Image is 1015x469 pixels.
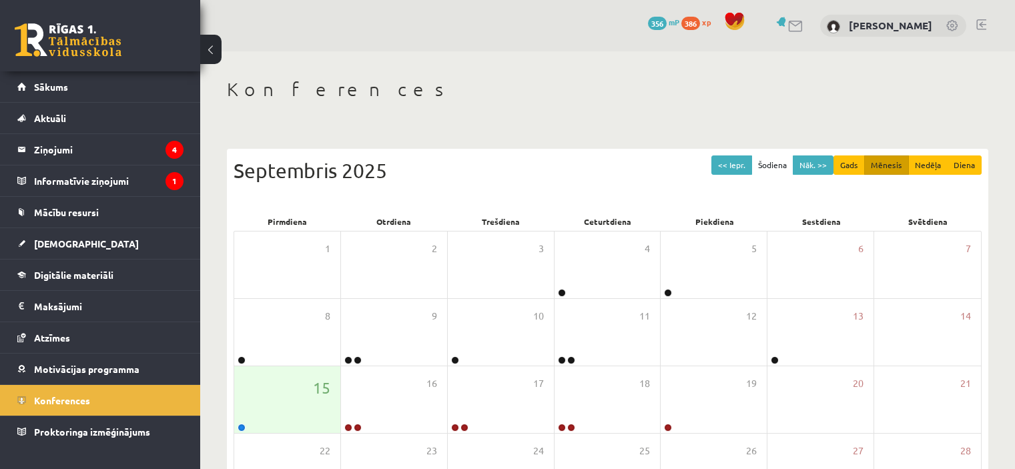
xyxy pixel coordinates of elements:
div: Ceturtdiena [554,212,661,231]
a: Maksājumi [17,291,184,322]
span: 16 [426,376,437,391]
span: Konferences [34,394,90,406]
div: Septembris 2025 [234,155,982,185]
a: Informatīvie ziņojumi1 [17,165,184,196]
a: Motivācijas programma [17,354,184,384]
button: Nāk. >> [793,155,833,175]
span: 2 [432,242,437,256]
span: 9 [432,309,437,324]
span: 27 [853,444,864,458]
div: Pirmdiena [234,212,340,231]
a: Atzīmes [17,322,184,353]
a: Digitālie materiāli [17,260,184,290]
button: Mēnesis [864,155,909,175]
span: 8 [325,309,330,324]
div: Trešdiena [447,212,554,231]
a: Konferences [17,385,184,416]
span: 17 [533,376,544,391]
span: 4 [645,242,650,256]
a: Mācību resursi [17,197,184,227]
span: 15 [313,376,330,399]
div: Sestdiena [768,212,875,231]
a: 386 xp [681,17,717,27]
span: [DEMOGRAPHIC_DATA] [34,238,139,250]
span: 20 [853,376,864,391]
span: 386 [681,17,700,30]
span: Atzīmes [34,332,70,344]
a: Aktuāli [17,103,184,133]
span: 6 [858,242,864,256]
span: 3 [539,242,544,256]
span: mP [669,17,679,27]
legend: Maksājumi [34,291,184,322]
a: Proktoringa izmēģinājums [17,416,184,447]
span: 7 [966,242,971,256]
div: Otrdiena [340,212,447,231]
legend: Ziņojumi [34,134,184,165]
span: Aktuāli [34,112,66,124]
span: 356 [648,17,667,30]
span: Proktoringa izmēģinājums [34,426,150,438]
span: 11 [639,309,650,324]
button: Šodiena [751,155,793,175]
a: [PERSON_NAME] [849,19,932,32]
span: 1 [325,242,330,256]
button: Diena [947,155,982,175]
span: Motivācijas programma [34,363,139,375]
legend: Informatīvie ziņojumi [34,165,184,196]
a: 356 mP [648,17,679,27]
div: Piekdiena [661,212,768,231]
span: Mācību resursi [34,206,99,218]
button: Nedēļa [908,155,948,175]
a: Ziņojumi4 [17,134,184,165]
span: 23 [426,444,437,458]
span: 10 [533,309,544,324]
a: Rīgas 1. Tālmācības vidusskola [15,23,121,57]
a: Sākums [17,71,184,102]
span: 21 [960,376,971,391]
button: << Iepr. [711,155,752,175]
h1: Konferences [227,78,988,101]
span: 24 [533,444,544,458]
i: 1 [165,172,184,190]
span: 25 [639,444,650,458]
span: 19 [746,376,757,391]
span: Sākums [34,81,68,93]
span: 5 [751,242,757,256]
span: 14 [960,309,971,324]
span: Digitālie materiāli [34,269,113,281]
i: 4 [165,141,184,159]
button: Gads [833,155,865,175]
span: 13 [853,309,864,324]
a: [DEMOGRAPHIC_DATA] [17,228,184,259]
div: Svētdiena [875,212,982,231]
span: 26 [746,444,757,458]
img: Ruslans Ignatovs [827,20,840,33]
span: 22 [320,444,330,458]
span: xp [702,17,711,27]
span: 12 [746,309,757,324]
span: 18 [639,376,650,391]
span: 28 [960,444,971,458]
